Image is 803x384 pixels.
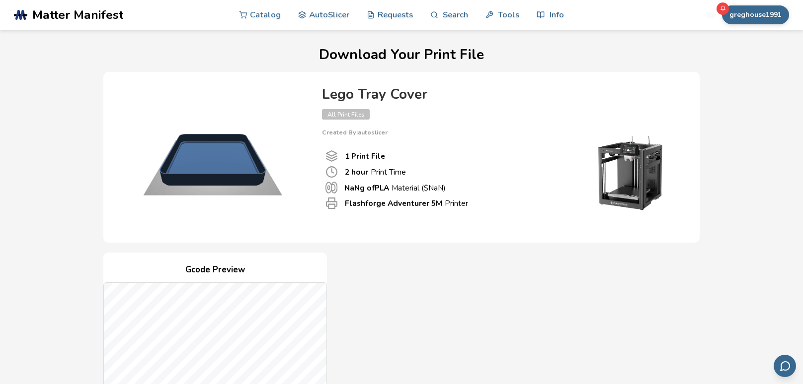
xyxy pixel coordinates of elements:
[32,8,123,22] span: Matter Manifest
[345,151,385,161] b: 1 Print File
[325,150,338,162] span: Number Of Print files
[325,166,338,178] span: Print Time
[345,198,442,208] b: Flashforge Adventurer 5M
[722,5,789,24] button: greghouse1991
[580,136,680,210] img: Printer
[322,109,370,120] span: All Print Files
[344,183,446,193] p: Material ($ NaN )
[344,183,389,193] b: NaN g of PLA
[103,262,327,278] h4: Gcode Preview
[325,197,338,209] span: Printer
[345,198,468,208] p: Printer
[345,167,368,177] b: 2 hour
[322,87,680,102] h4: Lego Tray Cover
[16,47,787,63] h1: Download Your Print File
[325,182,337,193] span: Material Used
[113,82,312,231] img: Product
[345,167,406,177] p: Print Time
[774,355,796,377] button: Send feedback via email
[322,129,680,136] p: Created By: autoslicer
